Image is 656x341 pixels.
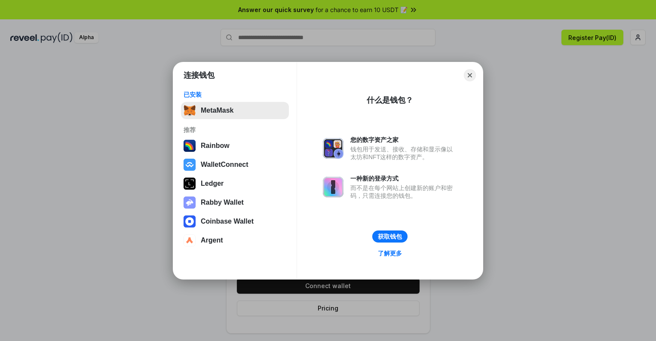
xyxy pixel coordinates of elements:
button: 获取钱包 [372,230,408,243]
h1: 连接钱包 [184,70,215,80]
button: WalletConnect [181,156,289,173]
img: svg+xml,%3Csvg%20xmlns%3D%22http%3A%2F%2Fwww.w3.org%2F2000%2Fsvg%22%20fill%3D%22none%22%20viewBox... [323,177,343,197]
img: svg+xml,%3Csvg%20xmlns%3D%22http%3A%2F%2Fwww.w3.org%2F2000%2Fsvg%22%20fill%3D%22none%22%20viewBox... [323,138,343,159]
img: svg+xml,%3Csvg%20xmlns%3D%22http%3A%2F%2Fwww.w3.org%2F2000%2Fsvg%22%20fill%3D%22none%22%20viewBox... [184,197,196,209]
div: 已安装 [184,91,286,98]
div: Rabby Wallet [201,199,244,206]
a: 了解更多 [373,248,407,259]
button: MetaMask [181,102,289,119]
img: svg+xml,%3Csvg%20width%3D%2228%22%20height%3D%2228%22%20viewBox%3D%220%200%2028%2028%22%20fill%3D... [184,234,196,246]
div: 而不是在每个网站上创建新的账户和密码，只需连接您的钱包。 [350,184,457,200]
button: Ledger [181,175,289,192]
img: svg+xml,%3Csvg%20width%3D%2228%22%20height%3D%2228%22%20viewBox%3D%220%200%2028%2028%22%20fill%3D... [184,215,196,227]
div: Argent [201,237,223,244]
div: 获取钱包 [378,233,402,240]
button: Rabby Wallet [181,194,289,211]
button: Rainbow [181,137,289,154]
div: Coinbase Wallet [201,218,254,225]
div: 什么是钱包？ [367,95,413,105]
img: svg+xml,%3Csvg%20width%3D%22120%22%20height%3D%22120%22%20viewBox%3D%220%200%20120%20120%22%20fil... [184,140,196,152]
img: svg+xml,%3Csvg%20fill%3D%22none%22%20height%3D%2233%22%20viewBox%3D%220%200%2035%2033%22%20width%... [184,104,196,117]
div: WalletConnect [201,161,248,169]
img: svg+xml,%3Csvg%20width%3D%2228%22%20height%3D%2228%22%20viewBox%3D%220%200%2028%2028%22%20fill%3D... [184,159,196,171]
button: Close [464,69,476,81]
div: 一种新的登录方式 [350,175,457,182]
button: Argent [181,232,289,249]
div: 您的数字资产之家 [350,136,457,144]
div: 推荐 [184,126,286,134]
div: 钱包用于发送、接收、存储和显示像以太坊和NFT这样的数字资产。 [350,145,457,161]
div: MetaMask [201,107,233,114]
div: 了解更多 [378,249,402,257]
button: Coinbase Wallet [181,213,289,230]
div: Ledger [201,180,224,187]
div: Rainbow [201,142,230,150]
img: svg+xml,%3Csvg%20xmlns%3D%22http%3A%2F%2Fwww.w3.org%2F2000%2Fsvg%22%20width%3D%2228%22%20height%3... [184,178,196,190]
